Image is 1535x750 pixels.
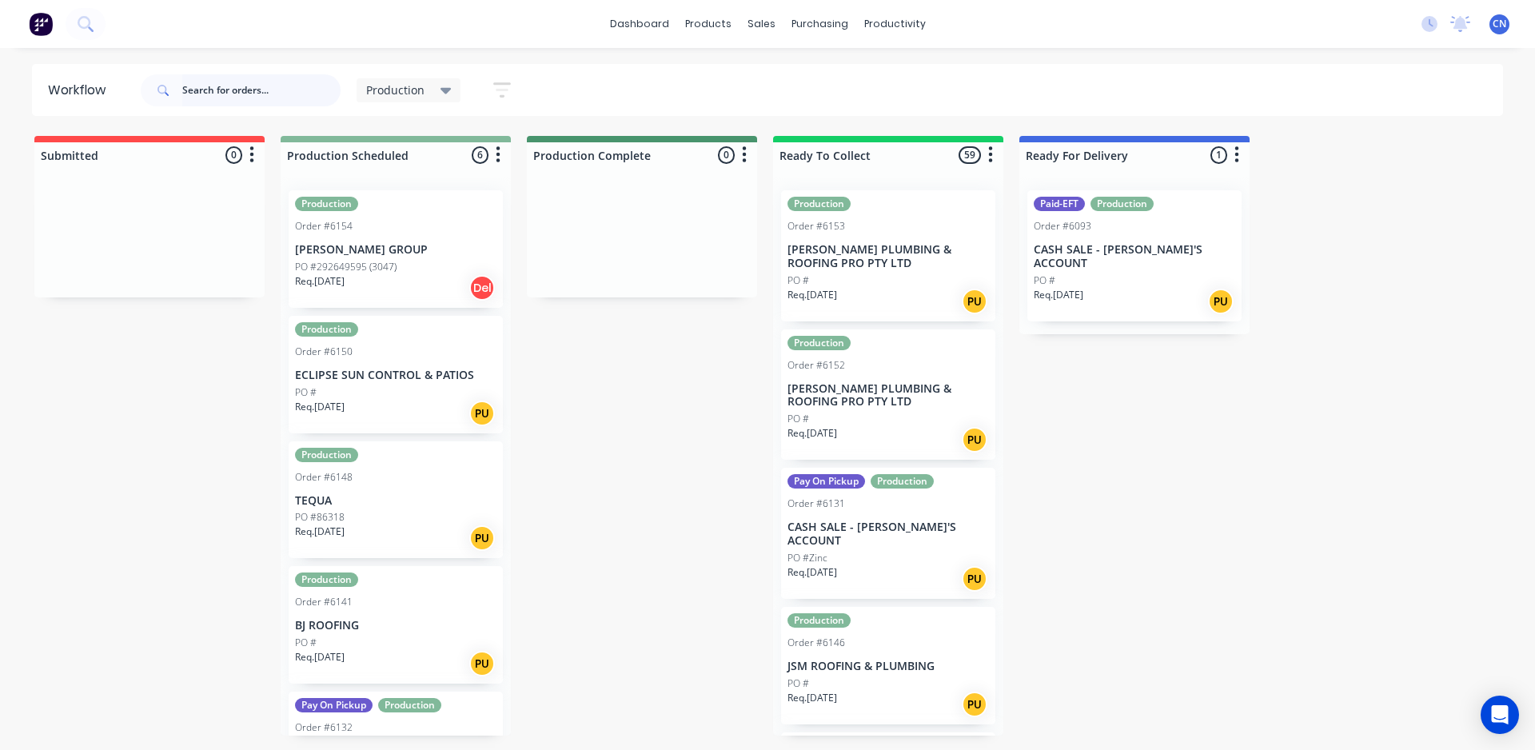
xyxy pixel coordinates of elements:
[295,243,496,257] p: [PERSON_NAME] GROUP
[295,322,358,337] div: Production
[787,358,845,373] div: Order #6152
[29,12,53,36] img: Factory
[1034,219,1091,233] div: Order #6093
[295,274,345,289] p: Req. [DATE]
[1034,243,1235,270] p: CASH SALE - [PERSON_NAME]'S ACCOUNT
[295,470,353,485] div: Order #6148
[787,197,851,211] div: Production
[962,692,987,717] div: PU
[295,197,358,211] div: Production
[289,441,503,559] div: ProductionOrder #6148TEQUAPO #86318Req.[DATE]PU
[1027,190,1242,321] div: Paid-EFTProductionOrder #6093CASH SALE - [PERSON_NAME]'S ACCOUNTPO #Req.[DATE]PU
[787,336,851,350] div: Production
[787,219,845,233] div: Order #6153
[295,525,345,539] p: Req. [DATE]
[469,525,495,551] div: PU
[295,219,353,233] div: Order #6154
[295,400,345,414] p: Req. [DATE]
[295,720,353,735] div: Order #6132
[787,565,837,580] p: Req. [DATE]
[295,698,373,712] div: Pay On Pickup
[1493,17,1506,31] span: CN
[787,474,865,489] div: Pay On Pickup
[1208,289,1234,314] div: PU
[289,190,503,308] div: ProductionOrder #6154[PERSON_NAME] GROUPPO #292649595 (3047)Req.[DATE]Del
[781,329,995,461] div: ProductionOrder #6152[PERSON_NAME] PLUMBING & ROOFING PRO PTY LTDPO #Req.[DATE]PU
[1034,273,1055,288] p: PO #
[602,12,677,36] a: dashboard
[295,572,358,587] div: Production
[787,521,989,548] p: CASH SALE - [PERSON_NAME]'S ACCOUNT
[962,289,987,314] div: PU
[295,345,353,359] div: Order #6150
[295,650,345,664] p: Req. [DATE]
[295,448,358,462] div: Production
[781,607,995,724] div: ProductionOrder #6146JSM ROOFING & PLUMBINGPO #Req.[DATE]PU
[787,613,851,628] div: Production
[378,698,441,712] div: Production
[295,260,397,274] p: PO #292649595 (3047)
[787,273,809,288] p: PO #
[787,551,827,565] p: PO #Zinc
[781,468,995,599] div: Pay On PickupProductionOrder #6131CASH SALE - [PERSON_NAME]'S ACCOUNTPO #ZincReq.[DATE]PU
[469,275,495,301] div: Del
[787,636,845,650] div: Order #6146
[295,619,496,632] p: BJ ROOFING
[295,385,317,400] p: PO #
[787,497,845,511] div: Order #6131
[871,474,934,489] div: Production
[787,243,989,270] p: [PERSON_NAME] PLUMBING & ROOFING PRO PTY LTD
[787,660,989,673] p: JSM ROOFING & PLUMBING
[1034,197,1085,211] div: Paid-EFT
[1034,288,1083,302] p: Req. [DATE]
[469,651,495,676] div: PU
[856,12,934,36] div: productivity
[469,401,495,426] div: PU
[289,566,503,684] div: ProductionOrder #6141BJ ROOFINGPO #Req.[DATE]PU
[1090,197,1154,211] div: Production
[295,494,496,508] p: TEQUA
[295,595,353,609] div: Order #6141
[677,12,740,36] div: products
[787,426,837,441] p: Req. [DATE]
[1481,696,1519,734] div: Open Intercom Messenger
[781,190,995,321] div: ProductionOrder #6153[PERSON_NAME] PLUMBING & ROOFING PRO PTY LTDPO #Req.[DATE]PU
[787,288,837,302] p: Req. [DATE]
[787,676,809,691] p: PO #
[295,369,496,382] p: ECLIPSE SUN CONTROL & PATIOS
[366,82,425,98] span: Production
[962,566,987,592] div: PU
[182,74,341,106] input: Search for orders...
[48,81,114,100] div: Workflow
[289,316,503,433] div: ProductionOrder #6150ECLIPSE SUN CONTROL & PATIOSPO #Req.[DATE]PU
[962,427,987,453] div: PU
[295,636,317,650] p: PO #
[740,12,783,36] div: sales
[787,412,809,426] p: PO #
[295,510,345,525] p: PO #86318
[783,12,856,36] div: purchasing
[787,691,837,705] p: Req. [DATE]
[787,382,989,409] p: [PERSON_NAME] PLUMBING & ROOFING PRO PTY LTD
